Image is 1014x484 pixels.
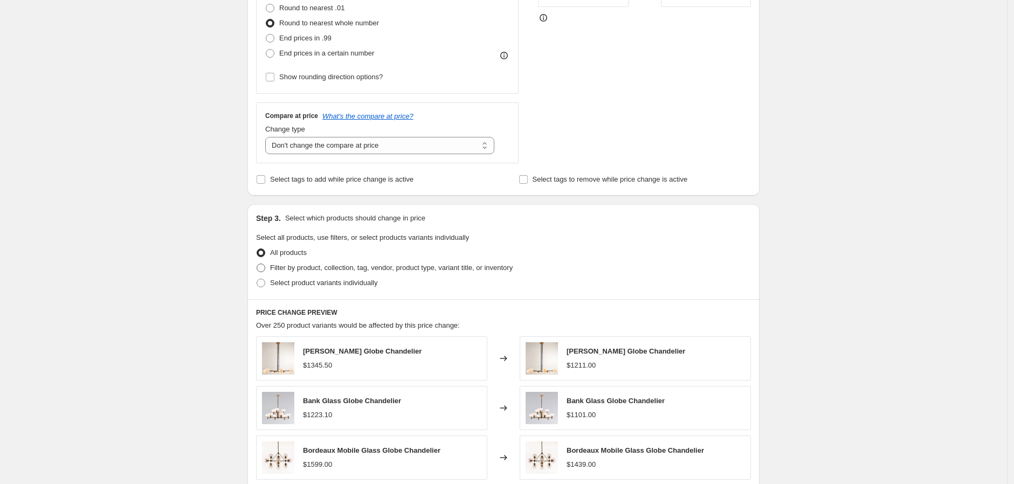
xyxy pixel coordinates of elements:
span: Bordeaux Mobile Glass Globe Chandelier [303,446,440,454]
span: [PERSON_NAME] Globe Chandelier [303,347,422,355]
img: imageName1710500125549_80x.jpg [262,342,294,375]
span: $1101.00 [567,411,596,419]
span: Bank Glass Globe Chandelier [567,397,665,405]
button: What's the compare at price? [322,112,413,120]
span: Bank Glass Globe Chandelier [303,397,401,405]
img: imageName1710499729601_80x.jpg [262,392,294,424]
span: All products [270,248,307,257]
img: imageName1710499247303_80x.jpg [526,441,558,474]
p: Select which products should change in price [285,213,425,224]
span: Change type [265,125,305,133]
span: Bordeaux Mobile Glass Globe Chandelier [567,446,704,454]
span: Round to nearest .01 [279,4,344,12]
h3: Compare at price [265,112,318,120]
h6: PRICE CHANGE PREVIEW [256,308,751,317]
span: Show rounding direction options? [279,73,383,81]
span: $1223.10 [303,411,332,419]
img: imageName1710499729601_80x.jpg [526,392,558,424]
span: Select product variants individually [270,279,377,287]
span: End prices in a certain number [279,49,374,57]
span: Over 250 product variants would be affected by this price change: [256,321,460,329]
span: Select tags to remove while price change is active [533,175,688,183]
span: End prices in .99 [279,34,332,42]
span: $1211.00 [567,361,596,369]
img: imageName1710499247303_80x.jpg [262,441,294,474]
h2: Step 3. [256,213,281,224]
span: Select tags to add while price change is active [270,175,413,183]
span: Round to nearest whole number [279,19,379,27]
span: $1599.00 [303,460,332,468]
img: imageName1710500125549_80x.jpg [526,342,558,375]
span: Filter by product, collection, tag, vendor, product type, variant title, or inventory [270,264,513,272]
span: [PERSON_NAME] Globe Chandelier [567,347,685,355]
span: $1439.00 [567,460,596,468]
span: $1345.50 [303,361,332,369]
span: Select all products, use filters, or select products variants individually [256,233,469,241]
